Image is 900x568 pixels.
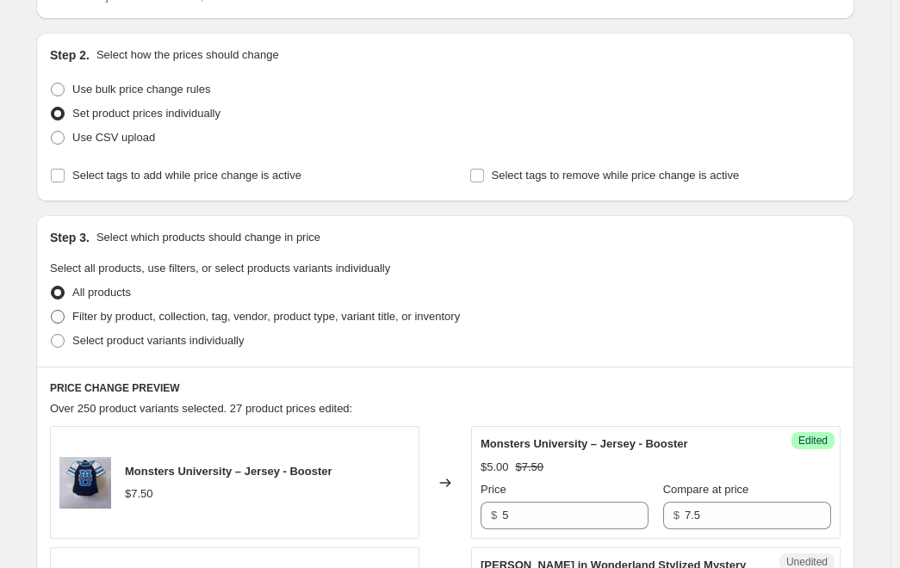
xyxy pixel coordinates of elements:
h2: Step 3. [50,229,90,246]
h6: PRICE CHANGE PREVIEW [50,381,841,395]
span: Select product variants individually [72,334,244,347]
span: Select all products, use filters, or select products variants individually [50,262,390,275]
span: $ [491,509,497,522]
p: Select which products should change in price [96,229,320,246]
span: Over 250 product variants selected. 27 product prices edited: [50,402,352,415]
div: $7.50 [125,485,153,503]
div: $5.00 [481,459,509,476]
span: Monsters University – Jersey - Booster [125,465,332,478]
span: Edited [798,434,828,448]
span: Use CSV upload [72,131,155,144]
img: disney-pin-150415-2_80x.jpg [59,457,111,509]
span: Select tags to remove while price change is active [492,169,740,182]
span: Filter by product, collection, tag, vendor, product type, variant title, or inventory [72,310,460,323]
span: All products [72,286,131,299]
h2: Step 2. [50,46,90,64]
span: $ [673,509,680,522]
strike: $7.50 [516,459,544,476]
span: Select tags to add while price change is active [72,169,301,182]
p: Select how the prices should change [96,46,279,64]
span: Set product prices individually [72,107,220,120]
span: Compare at price [663,483,749,496]
span: Use bulk price change rules [72,83,210,96]
span: Monsters University – Jersey - Booster [481,437,688,450]
span: Price [481,483,506,496]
